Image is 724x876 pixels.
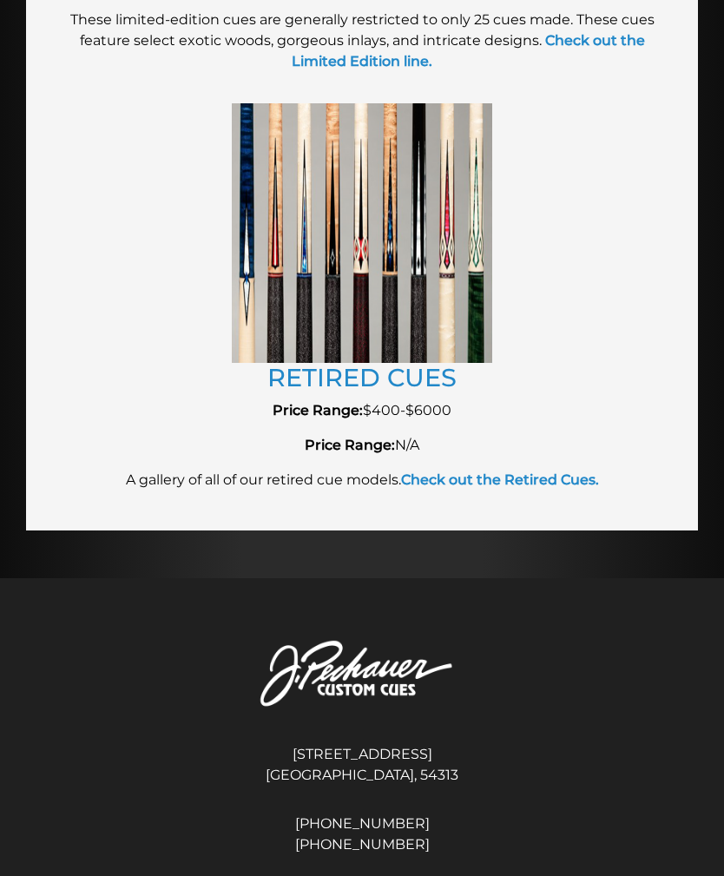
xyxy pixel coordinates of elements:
[210,621,514,731] img: Pechauer Custom Cues
[60,814,664,835] a: [PHONE_NUMBER]
[52,436,672,457] p: N/A
[267,363,457,393] a: RETIRED CUES
[273,403,363,419] strong: Price Range:
[401,472,599,489] a: Check out the Retired Cues.
[52,10,672,73] p: These limited-edition cues are generally restricted to only 25 cues made. These cues feature sele...
[305,438,395,454] strong: Price Range:
[52,401,672,422] p: $400-$6000
[52,471,672,491] p: A gallery of all of our retired cue models.
[60,835,664,856] a: [PHONE_NUMBER]
[60,738,664,794] address: [STREET_ADDRESS] [GEOGRAPHIC_DATA], 54313
[292,33,645,70] a: Check out the Limited Edition line.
